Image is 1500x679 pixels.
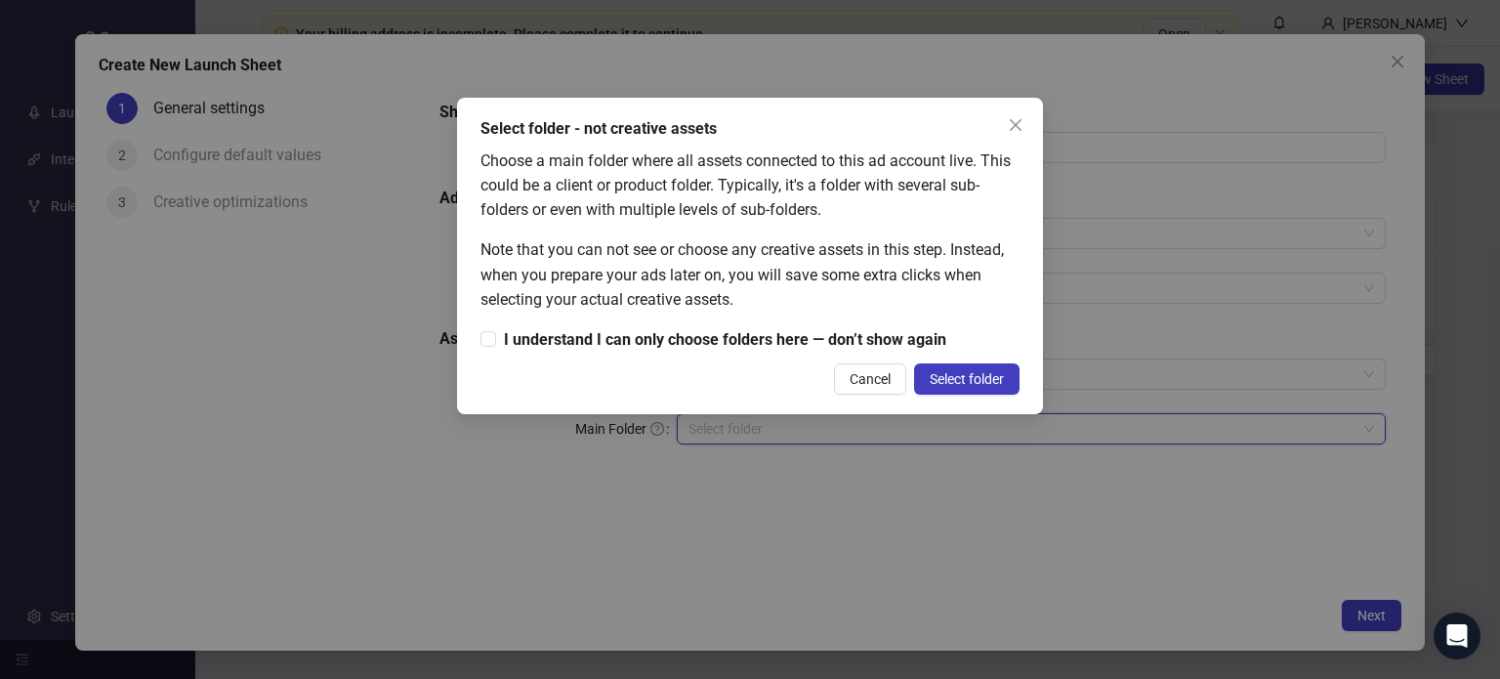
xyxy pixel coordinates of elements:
[1008,117,1023,133] span: close
[930,371,1004,387] span: Select folder
[914,363,1020,395] button: Select folder
[480,149,1020,222] div: Choose a main folder where all assets connected to this ad account live. This could be a client o...
[480,117,1020,141] div: Select folder - not creative assets
[480,237,1020,311] div: Note that you can not see or choose any creative assets in this step. Instead, when you prepare y...
[850,371,891,387] span: Cancel
[834,363,906,395] button: Cancel
[1000,109,1031,141] button: Close
[496,327,954,352] span: I understand I can only choose folders here — don’t show again
[1434,613,1480,659] div: Open Intercom Messenger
